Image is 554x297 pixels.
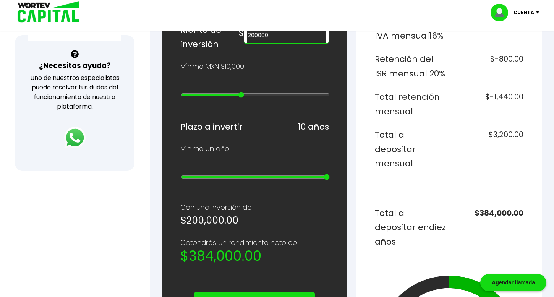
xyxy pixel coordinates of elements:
h6: Monto de inversión [180,23,239,52]
h6: $3,200.00 [452,128,523,171]
p: Mínimo un año [180,143,229,154]
div: Agendar llamada [480,274,546,291]
h6: Total a depositar mensual [375,128,446,171]
h6: Total retención mensual [375,90,446,118]
img: logos_whatsapp-icon.242b2217.svg [64,127,86,148]
img: icon-down [534,11,544,14]
h6: Plazo a invertir [180,120,243,134]
h6: $-800.00 [452,52,523,81]
h6: Retención del ISR mensual 20% [375,52,446,81]
p: Uno de nuestros especialistas puede resolver tus dudas del funcionamiento de nuestra plataforma. [25,73,125,111]
img: profile-image [491,4,514,21]
h6: 10 años [298,120,329,134]
h2: $384,000.00 [180,248,329,264]
h6: Total a depositar en diez años [375,206,446,249]
h6: $384,000.00 [452,206,523,249]
h6: $ [239,26,244,41]
h6: $-1,440.00 [452,90,523,118]
p: Obtendrás un rendimiento neto de [180,237,329,248]
h5: $200,000.00 [180,213,329,228]
p: Cuenta [514,7,534,18]
h3: ¿Necesitas ayuda? [39,60,111,71]
p: Mínimo MXN $10,000 [180,61,244,72]
p: Con una inversión de [180,202,329,213]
